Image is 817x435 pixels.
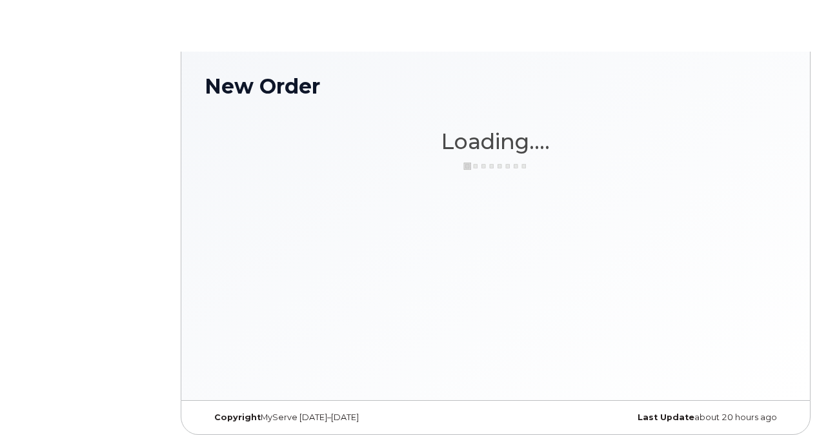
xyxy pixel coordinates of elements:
strong: Last Update [638,412,694,422]
div: about 20 hours ago [592,412,787,423]
h1: New Order [205,75,787,97]
div: MyServe [DATE]–[DATE] [205,412,399,423]
h1: Loading.... [205,130,787,153]
img: ajax-loader-3a6953c30dc77f0bf724df975f13086db4f4c1262e45940f03d1251963f1bf2e.gif [463,161,528,171]
strong: Copyright [214,412,261,422]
